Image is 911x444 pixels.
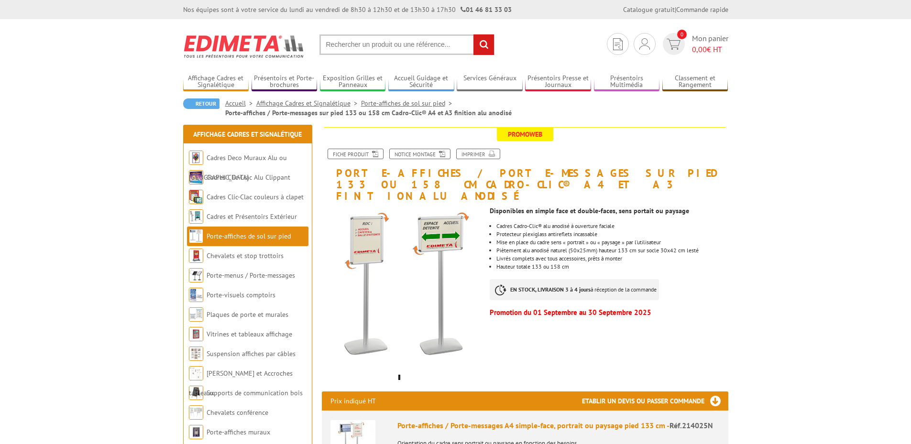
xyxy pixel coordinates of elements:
a: Cadres Clic-Clac couleurs à clapet [207,193,304,201]
img: devis rapide [613,38,623,50]
img: Porte-affiches de sol sur pied [189,229,203,243]
a: Présentoirs Presse et Journaux [525,74,591,90]
li: Mise en place du cadre sens « portrait » ou « paysage » par l’utilisateur [496,239,728,245]
div: Disponibles en simple face et double-faces, sens portait ou paysage [490,208,728,214]
a: Affichage Cadres et Signalétique [183,74,249,90]
img: porte_affiches_214000_fleche.jpg [322,207,483,368]
a: Accueil Guidage et Sécurité [388,74,454,90]
span: Mon panier [692,33,728,55]
a: Commande rapide [676,5,728,14]
img: Cadres Clic-Clac couleurs à clapet [189,190,203,204]
a: Cadres et Présentoirs Extérieur [207,212,297,221]
div: Nos équipes sont à votre service du lundi au vendredi de 8h30 à 12h30 et de 13h30 à 17h30 [183,5,512,14]
a: Cadres Clic-Clac Alu Clippant [207,173,290,182]
a: Retour [183,98,220,109]
img: Chevalets et stop trottoirs [189,249,203,263]
a: Porte-affiches de sol sur pied [207,232,291,240]
h3: Etablir un devis ou passer commande [582,391,728,411]
a: Notice Montage [389,149,450,159]
a: Chevalets et stop trottoirs [207,251,284,260]
a: [PERSON_NAME] et Accroches tableaux [189,369,293,397]
img: Porte-affiches muraux [189,425,203,439]
a: Fiche produit [328,149,384,159]
p: à réception de la commande [490,279,659,300]
img: devis rapide [667,39,681,50]
a: Plaques de porte et murales [207,310,288,319]
img: Cadres Deco Muraux Alu ou Bois [189,151,203,165]
img: Cimaises et Accroches tableaux [189,366,203,380]
a: Vitrines et tableaux affichage [207,330,292,338]
a: Imprimer [456,149,500,159]
img: Chevalets conférence [189,405,203,420]
strong: EN STOCK, LIVRAISON 3 à 4 jours [510,286,591,293]
img: devis rapide [639,38,650,50]
a: Cadres Deco Muraux Alu ou [GEOGRAPHIC_DATA] [189,153,287,182]
li: Hauteur totale 133 ou 158 cm [496,264,728,270]
p: Prix indiqué HT [330,391,376,411]
img: Porte-visuels comptoirs [189,288,203,302]
a: Exposition Grilles et Panneaux [320,74,386,90]
a: Porte-menus / Porte-messages [207,271,295,280]
span: 0 [677,30,687,39]
a: Suspension affiches par câbles [207,349,296,358]
a: Porte-affiches de sol sur pied [361,99,456,108]
img: Suspension affiches par câbles [189,347,203,361]
span: € HT [692,44,728,55]
li: Piètement alu anodisé naturel (50x25mm) hauteur 133 cm sur socle 30x42 cm lesté [496,248,728,253]
a: devis rapide 0 Mon panier 0,00€ HT [660,33,728,55]
a: Présentoirs et Porte-brochures [252,74,318,90]
strong: 01 46 81 33 03 [461,5,512,14]
a: Accueil [225,99,256,108]
img: Edimeta [183,29,305,64]
img: Porte-menus / Porte-messages [189,268,203,282]
li: Cadres Cadro-Clic® alu anodisé à ouverture faciale [496,223,728,229]
div: | [623,5,728,14]
p: Promotion du 01 Septembre au 30 Septembre 2025 [490,310,728,315]
div: Porte-affiches / Porte-messages A4 simple-face, portrait ou paysage pied 133 cm - [397,420,720,431]
input: Rechercher un produit ou une référence... [319,34,494,55]
img: Cadres et Présentoirs Extérieur [189,209,203,224]
span: Réf.214025N [670,421,713,430]
li: Protecteur plexiglass antireflets incassable [496,231,728,237]
a: Porte-visuels comptoirs [207,291,275,299]
a: Affichage Cadres et Signalétique [256,99,361,108]
a: Catalogue gratuit [623,5,675,14]
input: rechercher [473,34,494,55]
span: Promoweb [497,128,553,141]
a: Présentoirs Multimédia [594,74,660,90]
a: Services Généraux [457,74,523,90]
img: Vitrines et tableaux affichage [189,327,203,341]
span: 0,00 [692,44,707,54]
a: Classement et Rangement [662,74,728,90]
a: Chevalets conférence [207,408,268,417]
a: Porte-affiches muraux [207,428,270,436]
li: Porte-affiches / Porte-messages sur pied 133 ou 158 cm Cadro-Clic® A4 et A3 finition alu anodisé [225,108,512,118]
li: Livrés complets avec tous accessoires, prêts à monter [496,256,728,261]
a: Affichage Cadres et Signalétique [193,130,302,139]
img: Plaques de porte et murales [189,307,203,322]
a: Supports de communication bois [207,389,303,397]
